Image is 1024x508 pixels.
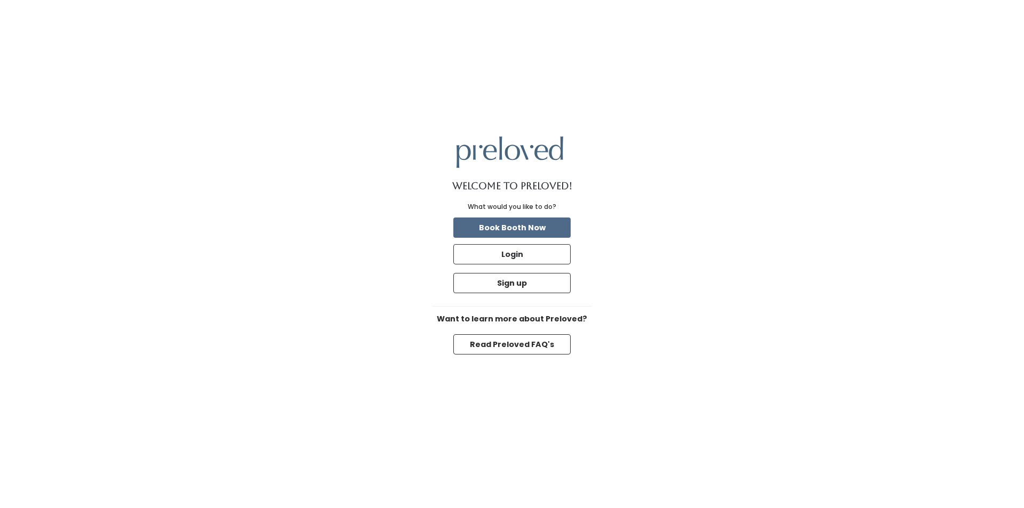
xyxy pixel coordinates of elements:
[452,181,572,191] h1: Welcome to Preloved!
[451,242,573,267] a: Login
[453,244,571,264] button: Login
[451,271,573,295] a: Sign up
[468,202,556,212] div: What would you like to do?
[457,136,563,168] img: preloved logo
[432,315,592,324] h6: Want to learn more about Preloved?
[453,273,571,293] button: Sign up
[453,334,571,354] button: Read Preloved FAQ's
[453,217,571,238] button: Book Booth Now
